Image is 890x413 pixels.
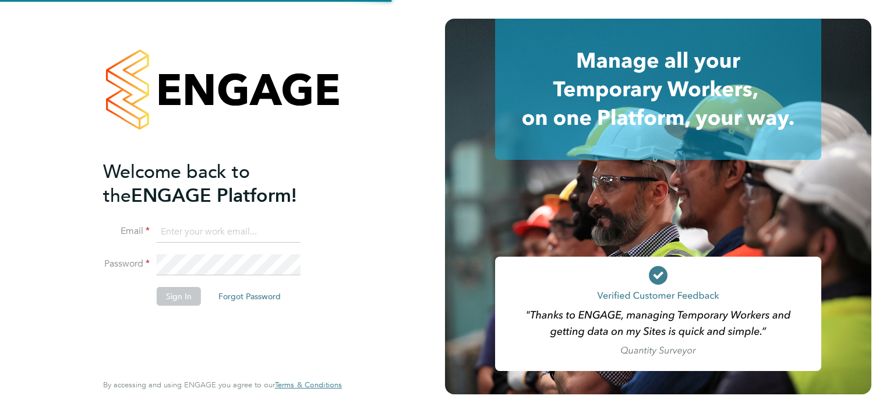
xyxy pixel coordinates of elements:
[103,160,250,207] span: Welcome back to the
[157,222,301,243] input: Enter your work email...
[103,258,150,270] label: Password
[103,380,342,390] span: By accessing and using ENGAGE you agree to our
[209,287,290,306] button: Forgot Password
[103,160,330,208] h2: ENGAGE Platform!
[103,225,150,237] label: Email
[275,380,342,390] span: Terms & Conditions
[275,380,342,390] a: Terms & Conditions
[157,287,201,306] button: Sign In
